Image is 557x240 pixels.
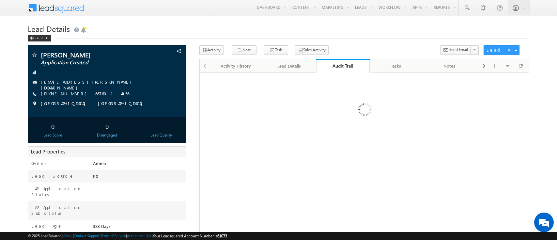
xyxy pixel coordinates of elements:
[41,79,134,90] a: [EMAIL_ADDRESS][PERSON_NAME][DOMAIN_NAME]
[321,63,365,69] div: Audit Trail
[31,173,74,179] label: Lead Source
[370,59,423,73] a: Tasks
[268,62,310,70] div: Lead Details
[449,47,468,53] span: Send Email
[153,233,227,238] span: Your Leadsquared Account Number is
[28,35,51,41] div: Back
[41,59,140,66] span: Application Created
[84,132,130,138] div: Disengaged
[295,45,329,55] button: Sales Activity
[91,173,186,182] div: PX
[91,223,186,232] div: 383 Days
[199,45,224,55] button: Activity
[423,59,476,73] a: Notes
[93,161,106,166] span: Admin
[440,45,471,55] button: Send Email
[31,223,62,229] label: Lead Age
[31,148,65,155] span: Lead Properties
[74,233,100,238] a: Contact Support
[28,233,227,239] span: © 2025 LeadSquared | | | | |
[316,59,370,73] a: Audit Trail
[215,62,257,70] div: Activity History
[375,62,417,70] div: Tasks
[29,120,76,132] div: 0
[28,35,54,40] a: Back
[209,59,263,73] a: Activity History
[41,91,129,97] span: [PHONE_NUMBER] 6676014956
[331,77,398,144] img: Loading...
[31,204,85,216] label: LAP Application Substatus
[264,45,288,55] button: Task
[41,52,140,58] span: [PERSON_NAME]
[484,45,519,55] button: Lead Actions
[41,101,146,107] span: [GEOGRAPHIC_DATA], [GEOGRAPHIC_DATA]
[29,132,76,138] div: Lead Score
[31,186,85,198] label: LAP Application Status
[428,62,471,70] div: Notes
[63,233,73,238] a: About
[31,160,47,166] label: Owner
[217,233,227,238] span: 61073
[263,59,316,73] a: Lead Details
[101,233,126,238] a: Terms of Service
[232,45,256,55] button: Note
[127,233,152,238] a: Acceptable Use
[138,132,185,138] div: Lead Quality
[28,24,70,34] span: Lead Details
[487,47,514,53] div: Lead Actions
[138,120,185,132] div: --
[84,120,130,132] div: 0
